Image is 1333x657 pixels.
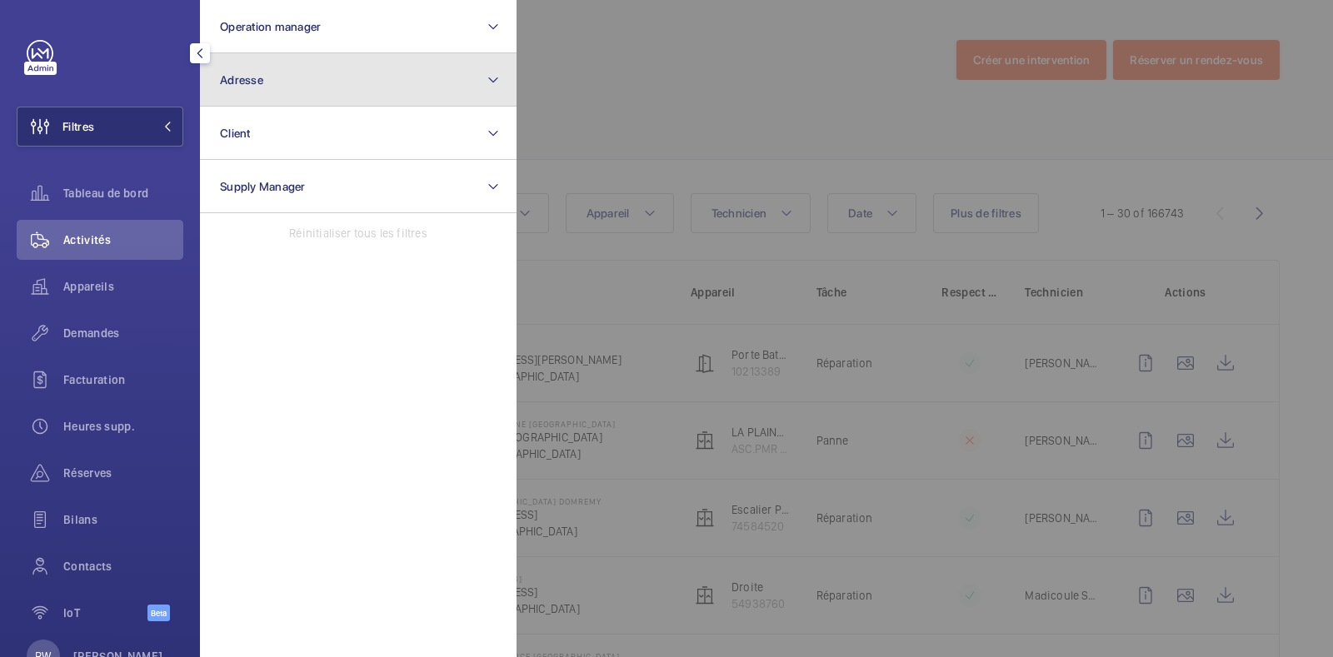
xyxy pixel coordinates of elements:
span: Filtres [62,118,94,135]
span: IoT [63,605,147,621]
span: Activités [63,231,183,248]
span: Contacts [63,558,183,575]
button: Filtres [17,107,183,147]
span: Demandes [63,325,183,341]
span: Facturation [63,371,183,388]
span: Réserves [63,465,183,481]
span: Bilans [63,511,183,528]
span: Appareils [63,278,183,295]
span: Beta [147,605,170,621]
span: Tableau de bord [63,185,183,202]
span: Heures supp. [63,418,183,435]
